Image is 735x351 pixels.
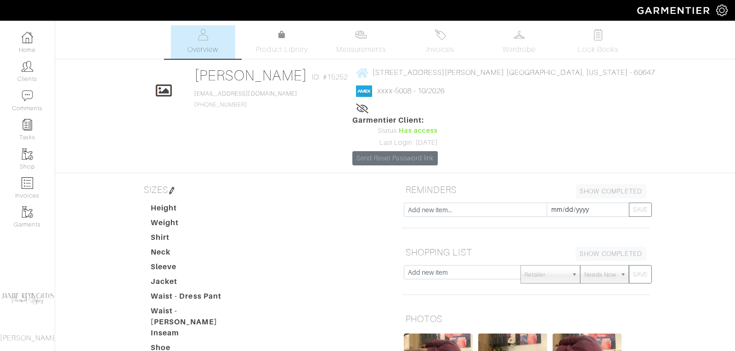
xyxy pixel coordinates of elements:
img: clients-icon-6bae9207a08558b7cb47a8932f037763ab4055f8c8b6bfacd5dc20c3e0201464.png [22,61,33,72]
dt: Neck [144,247,249,261]
img: comment-icon-a0a6a9ef722e966f86d9cbdc48e553b5cf19dbc54f86b18d962a5391bc8f6eb6.png [22,90,33,102]
a: Product Library [250,29,314,55]
img: garmentier-logo-header-white-b43fb05a5012e4ada735d5af1a66efaba907eab6374d6393d1fbf88cb4ef424d.png [633,2,716,18]
div: Last Login: [DATE] [352,138,438,148]
h5: REMINDERS [402,181,650,199]
span: Needs Now [584,266,616,284]
input: Add new item [404,265,521,279]
a: Measurements [329,25,394,59]
span: Product Library [256,44,308,55]
span: Has access [399,126,438,136]
img: basicinfo-40fd8af6dae0f16599ec9e87c0ef1c0a1fdea2edbe929e3d69a839185d80c458.svg [197,29,209,40]
img: dashboard-icon-dbcd8f5a0b271acd01030246c82b418ddd0df26cd7fceb0bd07c9910d44c42f6.png [22,32,33,43]
img: orders-icon-0abe47150d42831381b5fb84f609e132dff9fe21cb692f30cb5eec754e2cba89.png [22,177,33,189]
img: american_express-1200034d2e149cdf2cc7894a33a747db654cf6f8355cb502592f1d228b2ac700.png [356,85,372,97]
button: SAVE [629,203,652,217]
dt: Jacket [144,276,249,291]
img: measurements-466bbee1fd09ba9460f595b01e5d73f9e2bff037440d3c8f018324cb6cdf7a4a.svg [355,29,367,40]
img: pen-cf24a1663064a2ec1b9c1bd2387e9de7a2fa800b781884d57f21acf72779bad2.png [168,187,175,194]
button: SAVE [629,265,652,283]
a: [EMAIL_ADDRESS][DOMAIN_NAME] [194,91,297,97]
a: xxxx-5008 - 10/2026 [378,87,445,95]
span: [PHONE_NUMBER] [194,91,297,108]
input: Add new item... [404,203,547,217]
a: SHOW COMPLETED [576,247,646,261]
dt: Inseam [144,328,249,342]
img: garments-icon-b7da505a4dc4fd61783c78ac3ca0ef83fa9d6f193b1c9dc38574b1d14d53ca28.png [22,148,33,160]
span: Invoices [426,44,454,55]
a: Invoices [408,25,472,59]
span: Overview [187,44,218,55]
img: reminder-icon-8004d30b9f0a5d33ae49ab947aed9ed385cf756f9e5892f1edd6e32f2345188e.png [22,119,33,130]
a: Look Books [566,25,630,59]
img: orders-27d20c2124de7fd6de4e0e44c1d41de31381a507db9b33961299e4e07d508b8c.svg [435,29,446,40]
span: Look Books [578,44,619,55]
img: garments-icon-b7da505a4dc4fd61783c78ac3ca0ef83fa9d6f193b1c9dc38574b1d14d53ca28.png [22,206,33,218]
h5: PHOTOS [402,310,650,328]
h5: SHOPPING LIST [402,243,650,261]
div: Status: [352,126,438,136]
span: Garmentier Client: [352,115,438,126]
span: Wardrobe [503,44,536,55]
a: Wardrobe [487,25,551,59]
dt: Waist - [PERSON_NAME] [144,306,249,328]
img: gear-icon-white-bd11855cb880d31180b6d7d6211b90ccbf57a29d726f0c71d8c61bd08dd39cc2.png [716,5,728,16]
a: [PERSON_NAME] [194,67,308,84]
img: todo-9ac3debb85659649dc8f770b8b6100bb5dab4b48dedcbae339e5042a72dfd3cc.svg [593,29,604,40]
span: Measurements [336,44,386,55]
dt: Weight [144,217,249,232]
a: Send Reset Password link [352,151,438,165]
a: Overview [171,25,235,59]
dt: Shirt [144,232,249,247]
span: ID: #15252 [312,72,348,83]
dt: Sleeve [144,261,249,276]
dt: Waist - Dress Pant [144,291,249,306]
span: [STREET_ADDRESS][PERSON_NAME] [GEOGRAPHIC_DATA], [US_STATE] - 60647 [373,68,655,77]
dt: Height [144,203,249,217]
a: [STREET_ADDRESS][PERSON_NAME] [GEOGRAPHIC_DATA], [US_STATE] - 60647 [356,67,655,78]
img: wardrobe-487a4870c1b7c33e795ec22d11cfc2ed9d08956e64fb3008fe2437562e282088.svg [514,29,525,40]
a: SHOW COMPLETED [576,184,646,198]
h5: SIZES [140,181,388,199]
span: Retailer [525,266,568,284]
